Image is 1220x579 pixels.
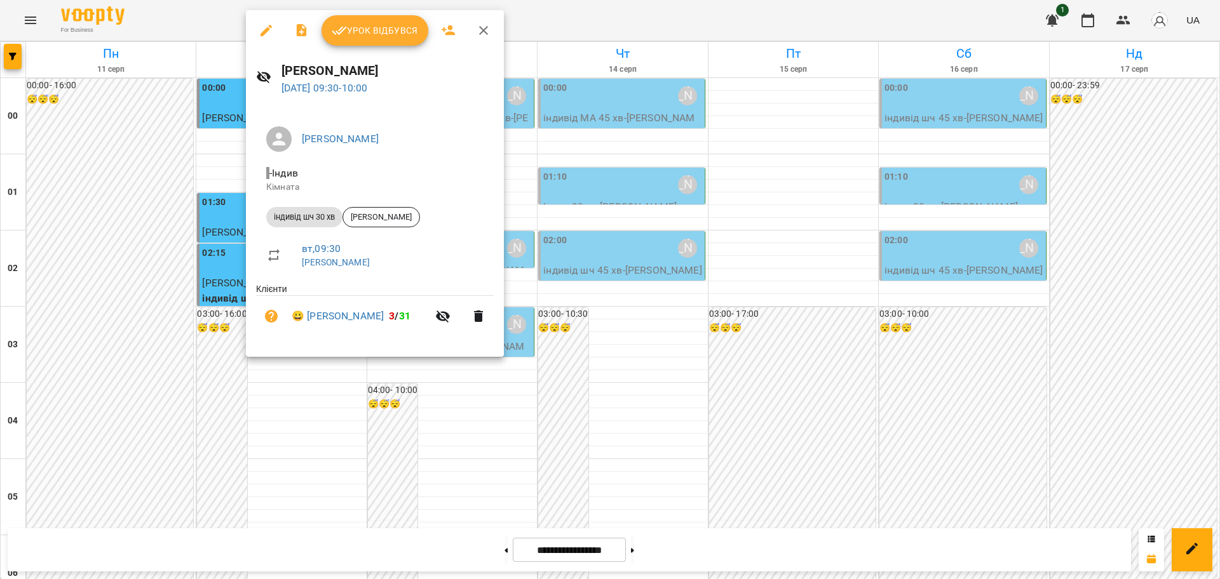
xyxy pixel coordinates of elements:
[281,82,368,94] a: [DATE] 09:30-10:00
[256,301,287,331] button: Візит ще не сплачено. Додати оплату?
[332,23,418,38] span: Урок відбувся
[342,207,420,227] div: [PERSON_NAME]
[281,61,494,81] h6: [PERSON_NAME]
[292,309,384,324] a: 😀 [PERSON_NAME]
[322,15,428,46] button: Урок відбувся
[389,310,410,322] b: /
[256,283,494,342] ul: Клієнти
[399,310,410,322] span: 31
[389,310,395,322] span: 3
[343,211,419,223] span: [PERSON_NAME]
[266,211,342,223] span: індивід шч 30 хв
[266,181,484,194] p: Кімната
[266,167,301,179] span: - Індив
[302,243,341,255] a: вт , 09:30
[302,133,379,145] a: [PERSON_NAME]
[302,257,370,267] a: [PERSON_NAME]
